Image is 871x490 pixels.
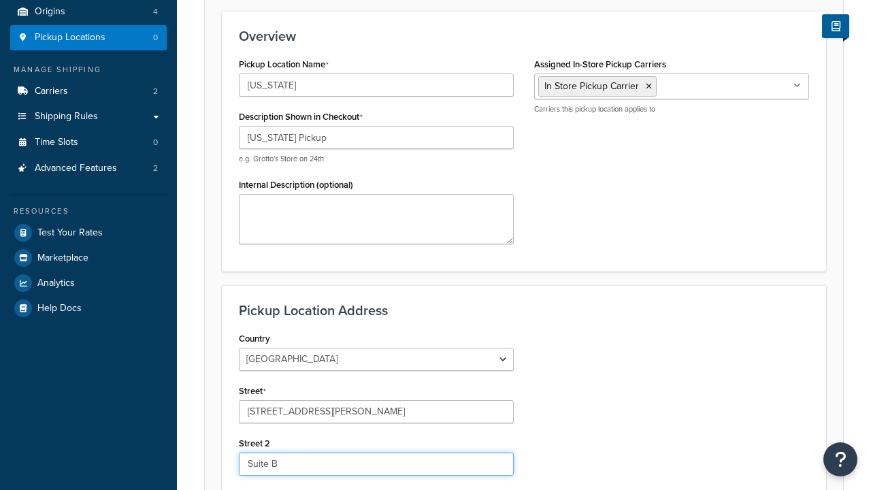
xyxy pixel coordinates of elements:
div: Manage Shipping [10,64,167,76]
span: Advanced Features [35,163,117,174]
a: Advanced Features2 [10,156,167,181]
span: Test Your Rates [37,227,103,239]
span: Time Slots [35,137,78,148]
a: Analytics [10,271,167,295]
li: Pickup Locations [10,25,167,50]
div: Resources [10,206,167,217]
span: Origins [35,6,65,18]
span: In Store Pickup Carrier [544,79,639,93]
a: Test Your Rates [10,220,167,245]
span: 2 [153,86,158,97]
label: Pickup Location Name [239,59,329,70]
a: Time Slots0 [10,130,167,155]
label: Street [239,386,266,397]
a: Marketplace [10,246,167,270]
button: Open Resource Center [823,442,857,476]
label: Assigned In-Store Pickup Carriers [534,59,666,69]
span: Marketplace [37,252,88,264]
label: Country [239,333,270,344]
a: Pickup Locations0 [10,25,167,50]
label: Internal Description (optional) [239,180,353,190]
a: Carriers2 [10,79,167,104]
h3: Overview [239,29,809,44]
label: Street 2 [239,438,270,448]
span: Analytics [37,278,75,289]
li: Carriers [10,79,167,104]
span: Shipping Rules [35,111,98,122]
span: 0 [153,32,158,44]
p: Carriers this pickup location applies to [534,104,809,114]
h3: Pickup Location Address [239,303,809,318]
span: 2 [153,163,158,174]
li: Time Slots [10,130,167,155]
label: Description Shown in Checkout [239,112,363,122]
span: 4 [153,6,158,18]
li: Advanced Features [10,156,167,181]
span: Pickup Locations [35,32,105,44]
span: 0 [153,137,158,148]
a: Help Docs [10,296,167,321]
p: e.g. Grotto's Store on 24th [239,154,514,164]
button: Show Help Docs [822,14,849,38]
span: Carriers [35,86,68,97]
a: Shipping Rules [10,104,167,129]
span: Help Docs [37,303,82,314]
